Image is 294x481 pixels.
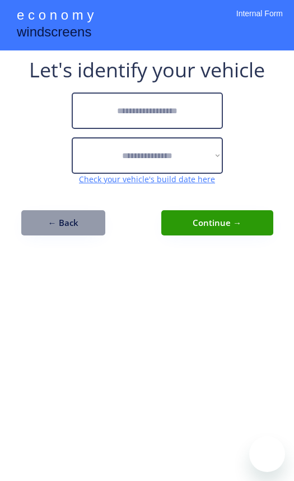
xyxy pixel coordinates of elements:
button: ← Back [21,210,105,235]
button: Continue → [161,210,273,235]
iframe: Button to launch messaging window [249,436,285,472]
a: Check your vehicle's build date here [79,174,215,184]
div: e c o n o m y [17,6,94,27]
div: Internal Form [236,8,283,34]
div: windscreens [17,22,91,44]
div: Let's identify your vehicle [29,56,265,84]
